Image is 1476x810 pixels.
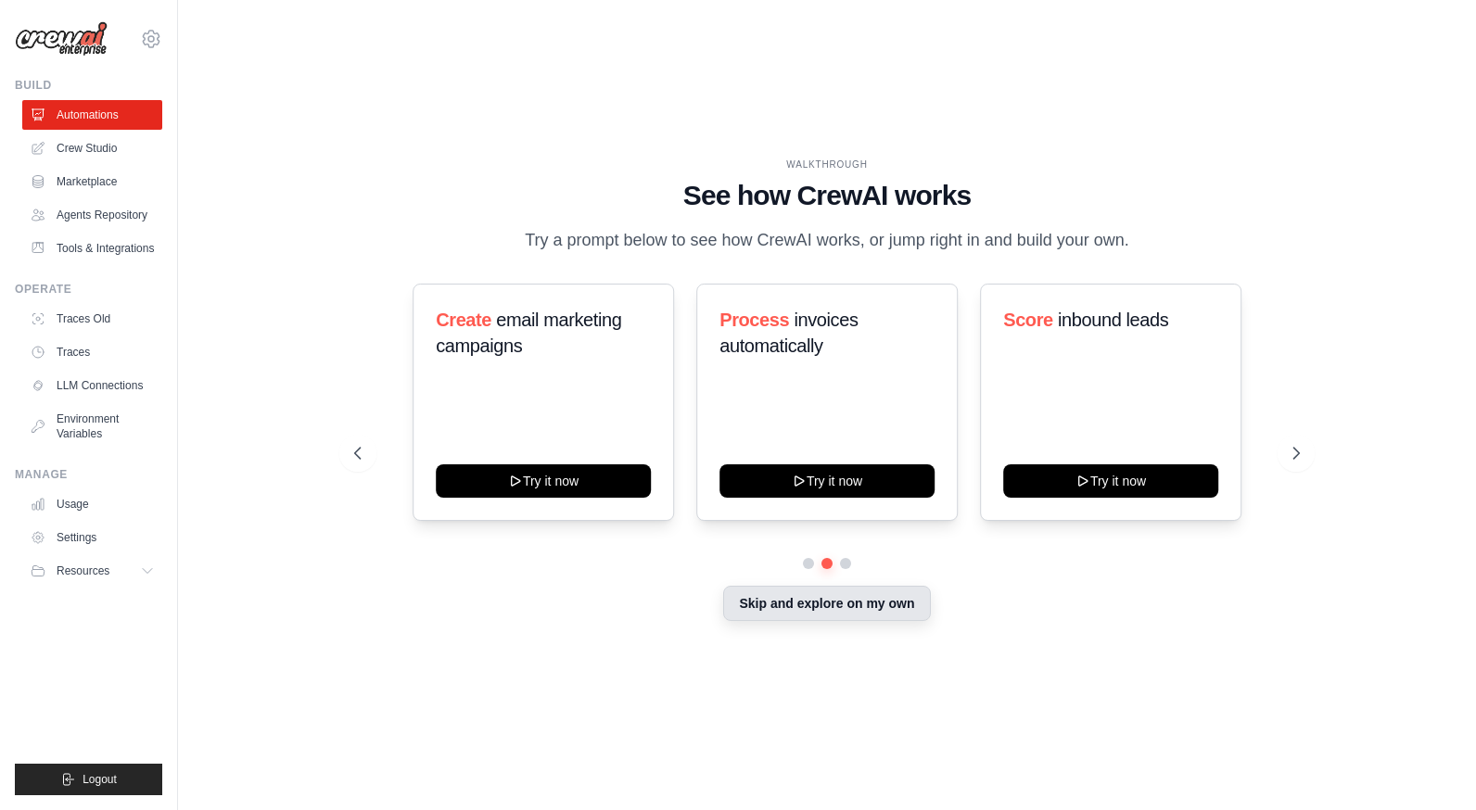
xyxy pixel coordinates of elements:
[22,556,162,586] button: Resources
[354,179,1301,212] h1: See how CrewAI works
[15,764,162,795] button: Logout
[22,489,162,519] a: Usage
[437,464,652,498] button: Try it now
[515,227,1139,254] p: Try a prompt below to see how CrewAI works, or jump right in and build your own.
[22,234,162,263] a: Tools & Integrations
[437,310,492,330] span: Create
[22,404,162,449] a: Environment Variables
[719,310,789,330] span: Process
[15,467,162,482] div: Manage
[22,523,162,552] a: Settings
[719,464,935,498] button: Try it now
[22,304,162,334] a: Traces Old
[723,586,930,621] button: Skip and explore on my own
[354,158,1301,171] div: WALKTHROUGH
[15,78,162,93] div: Build
[22,167,162,196] a: Marketplace
[22,133,162,163] a: Crew Studio
[1003,464,1218,498] button: Try it now
[83,772,117,787] span: Logout
[22,337,162,367] a: Traces
[719,310,858,356] span: invoices automatically
[57,563,109,578] span: Resources
[437,310,622,356] span: email marketing campaigns
[1058,310,1168,330] span: inbound leads
[22,100,162,130] a: Automations
[1003,310,1053,330] span: Score
[22,200,162,230] a: Agents Repository
[15,21,108,57] img: Logo
[15,282,162,297] div: Operate
[22,371,162,400] a: LLM Connections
